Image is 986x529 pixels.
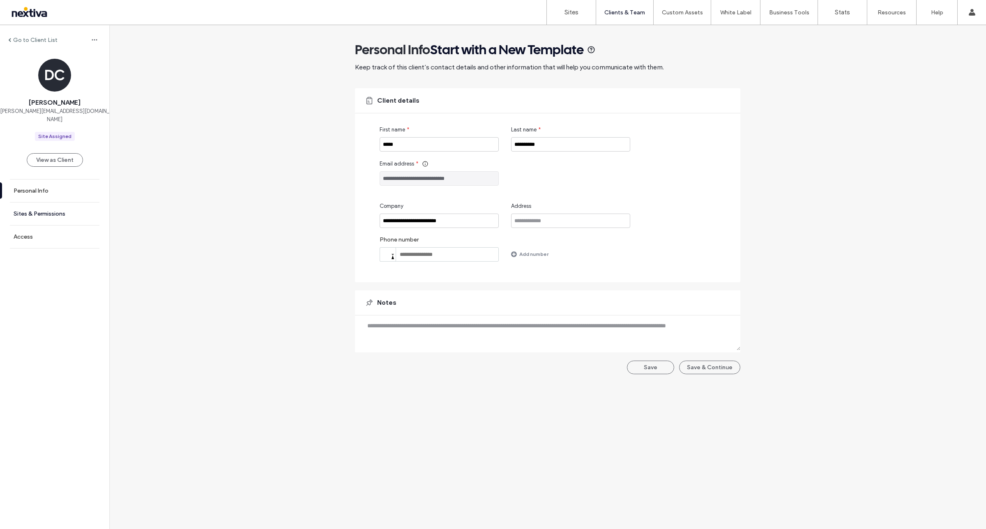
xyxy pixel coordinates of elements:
[931,9,943,16] label: Help
[380,202,403,210] span: Company
[627,361,674,374] button: Save
[355,41,584,58] span: Personal Info
[380,137,499,152] input: First name
[511,202,531,210] span: Address
[511,126,537,134] span: Last name
[14,210,65,217] label: Sites & Permissions
[355,63,664,71] span: Keep track of this client’s contact details and other information that will help you communicate ...
[380,126,405,134] span: First name
[564,9,578,16] label: Sites
[769,9,809,16] label: Business Tools
[380,214,499,228] input: Company
[38,133,71,140] div: Site Assigned
[380,171,499,186] input: Email address
[380,236,499,247] label: Phone number
[720,9,751,16] label: White Label
[14,187,48,194] label: Personal Info
[13,37,58,44] label: Go to Client List
[377,298,396,307] span: Notes
[511,214,630,228] input: Address
[380,160,414,168] span: Email address
[27,153,83,167] button: View as Client
[38,59,71,92] div: DC
[18,6,35,13] span: Help
[662,9,703,16] label: Custom Assets
[519,247,548,261] label: Add number
[835,9,850,16] label: Stats
[511,137,630,152] input: Last name
[29,98,81,107] span: [PERSON_NAME]
[878,9,906,16] label: Resources
[14,233,33,240] label: Access
[604,9,645,16] label: Clients & Team
[679,361,740,374] button: Save & Continue
[377,96,419,105] span: Client details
